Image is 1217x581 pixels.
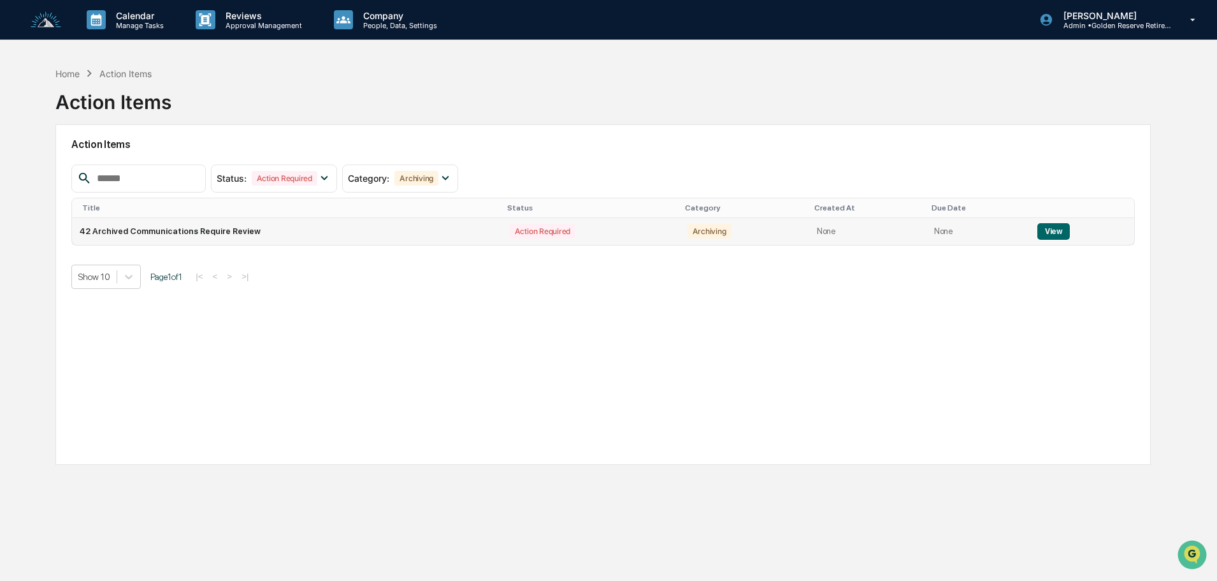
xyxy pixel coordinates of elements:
h2: Action Items [71,138,1135,151]
a: Powered byPylon [90,216,154,226]
td: 42 Archived Communications Require Review [72,218,501,245]
p: Calendar [106,10,170,21]
iframe: Open customer support [1176,539,1211,573]
div: Archiving [394,171,438,186]
a: 🔎Data Lookup [8,180,85,203]
img: logo [31,11,61,29]
div: Action Required [510,224,575,239]
a: View [1037,226,1070,236]
span: Data Lookup [25,185,80,198]
div: Archiving [688,224,731,239]
p: Manage Tasks [106,21,170,30]
span: Page 1 of 1 [150,272,182,282]
div: We're available if you need us! [43,110,161,121]
p: Admin • Golden Reserve Retirement [1053,21,1172,30]
span: Category : [348,173,389,184]
p: Reviews [215,10,308,21]
p: [PERSON_NAME] [1053,10,1172,21]
td: None [926,218,1030,245]
span: Preclearance [25,161,82,173]
a: 🖐️Preclearance [8,156,87,179]
a: 🗄️Attestations [87,156,163,179]
p: Company [353,10,443,21]
div: Category [685,203,804,212]
td: None [809,218,926,245]
span: Attestations [105,161,158,173]
p: People, Data, Settings [353,21,443,30]
div: Action Items [55,80,171,114]
div: 🔎 [13,186,23,196]
button: |< [192,271,206,282]
div: Action Items [99,68,152,79]
button: View [1037,223,1070,240]
div: Action Required [252,171,317,186]
p: Approval Management [215,21,308,30]
div: Status [507,203,675,212]
p: How can we help? [13,27,232,47]
span: Status : [217,173,247,184]
div: 🗄️ [92,162,103,172]
button: < [209,271,222,282]
span: Pylon [127,216,154,226]
button: >| [238,271,252,282]
div: 🖐️ [13,162,23,172]
button: Start new chat [217,101,232,117]
div: Title [82,203,496,212]
div: Start new chat [43,98,209,110]
div: Created At [814,203,921,212]
div: Due Date [932,203,1025,212]
div: Home [55,68,80,79]
button: > [223,271,236,282]
img: 1746055101610-c473b297-6a78-478c-a979-82029cc54cd1 [13,98,36,121]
